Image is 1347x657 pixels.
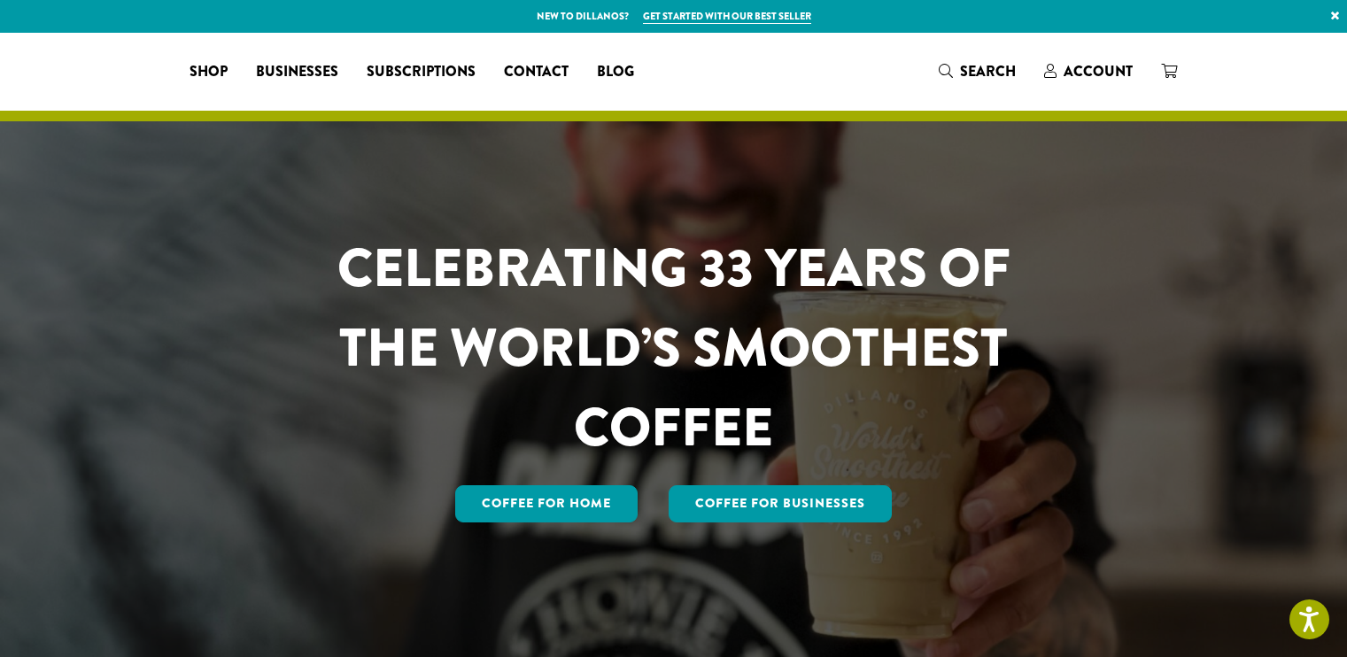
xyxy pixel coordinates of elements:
span: Blog [597,61,634,83]
a: Get started with our best seller [643,9,811,24]
span: Subscriptions [367,61,476,83]
span: Businesses [256,61,338,83]
a: Coffee for Home [455,485,638,522]
a: Search [925,57,1030,86]
span: Contact [504,61,569,83]
a: Coffee For Businesses [669,485,892,522]
span: Account [1064,61,1133,81]
span: Search [960,61,1016,81]
span: Shop [190,61,228,83]
a: Shop [175,58,242,86]
h1: CELEBRATING 33 YEARS OF THE WORLD’S SMOOTHEST COFFEE [285,228,1063,468]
